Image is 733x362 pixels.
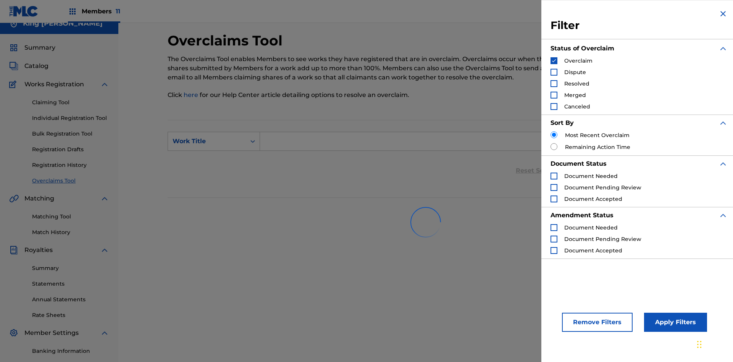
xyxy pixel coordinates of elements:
[9,246,18,255] img: Royalties
[564,184,641,191] span: Document Pending Review
[173,137,241,146] div: Work Title
[32,145,109,154] a: Registration Drafts
[32,213,109,221] a: Matching Tool
[23,19,103,28] h5: King McTesterson
[100,328,109,338] img: expand
[32,99,109,107] a: Claiming Tool
[695,325,733,362] iframe: Chat Widget
[564,57,593,64] span: Overclaim
[168,132,684,186] form: Search Form
[564,69,586,76] span: Dispute
[718,211,728,220] img: expand
[32,280,109,288] a: Statements
[565,143,630,151] label: Remaining Action Time
[100,80,109,89] img: expand
[564,92,586,99] span: Merged
[32,177,109,185] a: Overclaims Tool
[32,264,109,272] a: Summary
[100,194,109,203] img: expand
[551,19,728,32] h3: Filter
[9,194,19,203] img: Matching
[9,43,18,52] img: Summary
[697,333,702,356] div: Drag
[24,328,79,338] span: Member Settings
[564,247,622,254] span: Document Accepted
[24,61,48,71] span: Catalog
[68,7,77,16] img: Top Rightsholders
[32,114,109,122] a: Individual Registration Tool
[9,61,18,71] img: Catalog
[564,173,618,179] span: Document Needed
[404,200,447,244] img: preloader
[116,8,120,15] span: 11
[24,43,55,52] span: Summary
[564,103,590,110] span: Canceled
[24,246,53,255] span: Royalties
[9,6,39,17] img: MLC Logo
[551,119,574,126] strong: Sort By
[168,55,565,82] p: The Overclaims Tool enables Members to see works they have registered that are in overclaim. Over...
[184,91,200,99] a: here
[564,196,622,202] span: Document Accepted
[551,160,607,167] strong: Document Status
[24,194,54,203] span: Matching
[9,61,48,71] a: CatalogCatalog
[565,131,630,139] label: Most Recent Overclaim
[644,313,707,332] button: Apply Filters
[718,118,728,128] img: expand
[718,44,728,53] img: expand
[82,7,120,16] span: Members
[551,45,614,52] strong: Status of Overclaim
[32,311,109,319] a: Rate Sheets
[32,161,109,169] a: Registration History
[32,347,109,355] a: Banking Information
[9,19,18,28] img: Accounts
[32,296,109,304] a: Annual Statements
[32,228,109,236] a: Match History
[718,159,728,168] img: expand
[168,32,286,49] h2: Overclaims Tool
[9,328,18,338] img: Member Settings
[24,80,84,89] span: Works Registration
[100,246,109,255] img: expand
[551,58,557,63] img: checkbox
[32,130,109,138] a: Bulk Registration Tool
[718,9,728,18] img: close
[562,313,633,332] button: Remove Filters
[168,90,565,100] p: Click for our Help Center article detailing options to resolve an overclaim.
[9,43,55,52] a: SummarySummary
[9,80,19,89] img: Works Registration
[564,80,589,87] span: Resolved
